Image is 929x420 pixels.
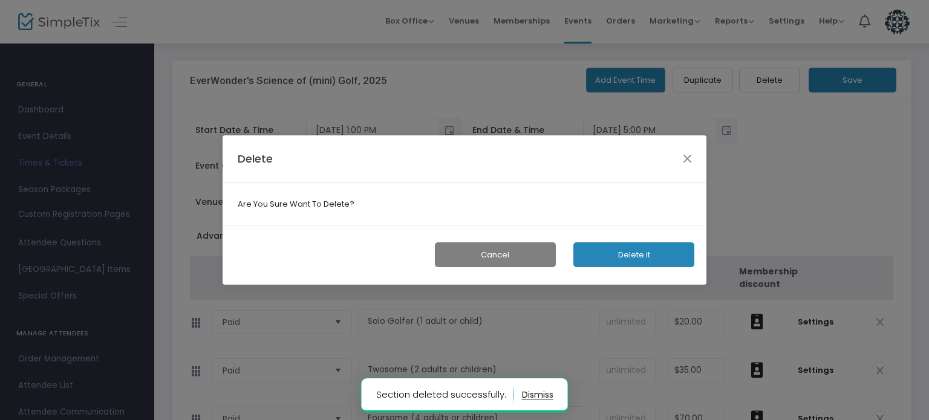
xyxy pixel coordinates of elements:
[435,242,556,267] button: Cancel
[376,385,514,404] p: Section deleted successfully.
[238,198,691,210] b: Are You Sure Want To Delete?
[573,242,694,267] button: Delete it
[522,385,553,404] button: dismiss
[238,150,273,167] h4: Delete
[680,151,696,167] button: Close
